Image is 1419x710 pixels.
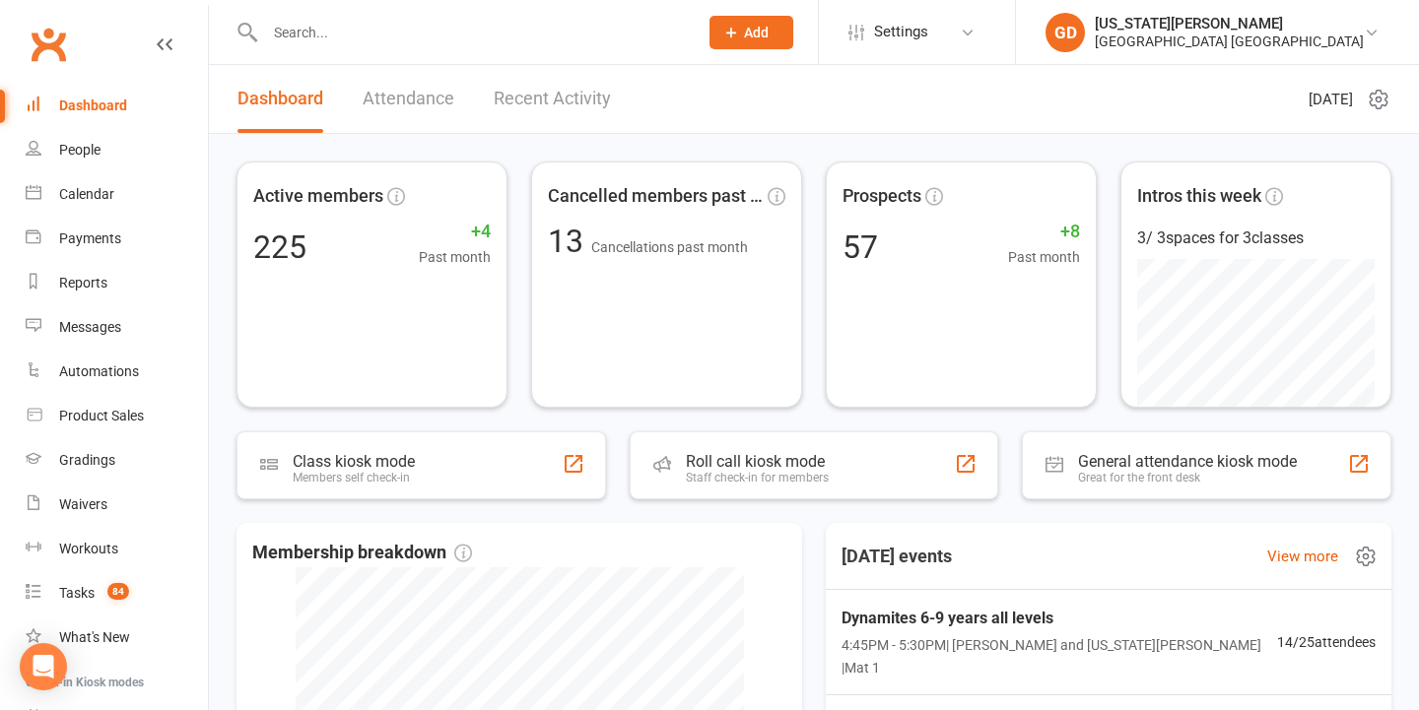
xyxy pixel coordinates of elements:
[59,319,121,335] div: Messages
[59,186,114,202] div: Calendar
[59,408,144,423] div: Product Sales
[1277,631,1376,653] span: 14 / 25 attendees
[26,483,208,527] a: Waivers
[1078,452,1297,471] div: General attendance kiosk mode
[293,452,415,471] div: Class kiosk mode
[686,452,829,471] div: Roll call kiosk mode
[59,230,121,246] div: Payments
[419,246,491,268] span: Past month
[20,643,67,690] div: Open Intercom Messenger
[59,275,107,290] div: Reports
[26,394,208,438] a: Product Sales
[26,305,208,350] a: Messages
[26,571,208,615] a: Tasks 84
[59,541,118,556] div: Workouts
[843,231,878,263] div: 57
[1267,545,1338,568] a: View more
[744,25,769,40] span: Add
[59,363,139,379] div: Automations
[874,10,928,54] span: Settings
[842,606,1277,631] span: Dynamites 6-9 years all levels
[59,585,95,601] div: Tasks
[237,65,323,133] a: Dashboard
[709,16,793,49] button: Add
[26,172,208,217] a: Calendar
[1309,88,1353,111] span: [DATE]
[59,97,127,113] div: Dashboard
[26,615,208,660] a: What's New
[591,239,748,255] span: Cancellations past month
[1046,13,1085,52] div: GD
[1008,218,1080,246] span: +8
[826,539,968,574] h3: [DATE] events
[59,142,101,158] div: People
[59,496,107,512] div: Waivers
[686,471,829,484] div: Staff check-in for members
[1008,246,1080,268] span: Past month
[26,217,208,261] a: Payments
[1095,32,1364,50] div: [GEOGRAPHIC_DATA] [GEOGRAPHIC_DATA]
[26,350,208,394] a: Automations
[363,65,454,133] a: Attendance
[26,261,208,305] a: Reports
[253,182,383,211] span: Active members
[842,634,1277,678] span: 4:45PM - 5:30PM | [PERSON_NAME] and [US_STATE][PERSON_NAME] | Mat 1
[24,20,73,69] a: Clubworx
[26,438,208,483] a: Gradings
[252,539,472,567] span: Membership breakdown
[419,218,491,246] span: +4
[26,128,208,172] a: People
[494,65,611,133] a: Recent Activity
[59,452,115,468] div: Gradings
[1078,471,1297,484] div: Great for the front desk
[26,527,208,571] a: Workouts
[548,182,764,211] span: Cancelled members past mon...
[293,471,415,484] div: Members self check-in
[107,583,129,600] span: 84
[259,19,684,46] input: Search...
[253,231,306,263] div: 225
[843,182,921,211] span: Prospects
[548,223,591,260] span: 13
[59,629,130,645] div: What's New
[1095,15,1364,32] div: [US_STATE][PERSON_NAME]
[1137,182,1261,211] span: Intros this week
[1137,226,1375,251] div: 3 / 3 spaces for 3 classes
[26,84,208,128] a: Dashboard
